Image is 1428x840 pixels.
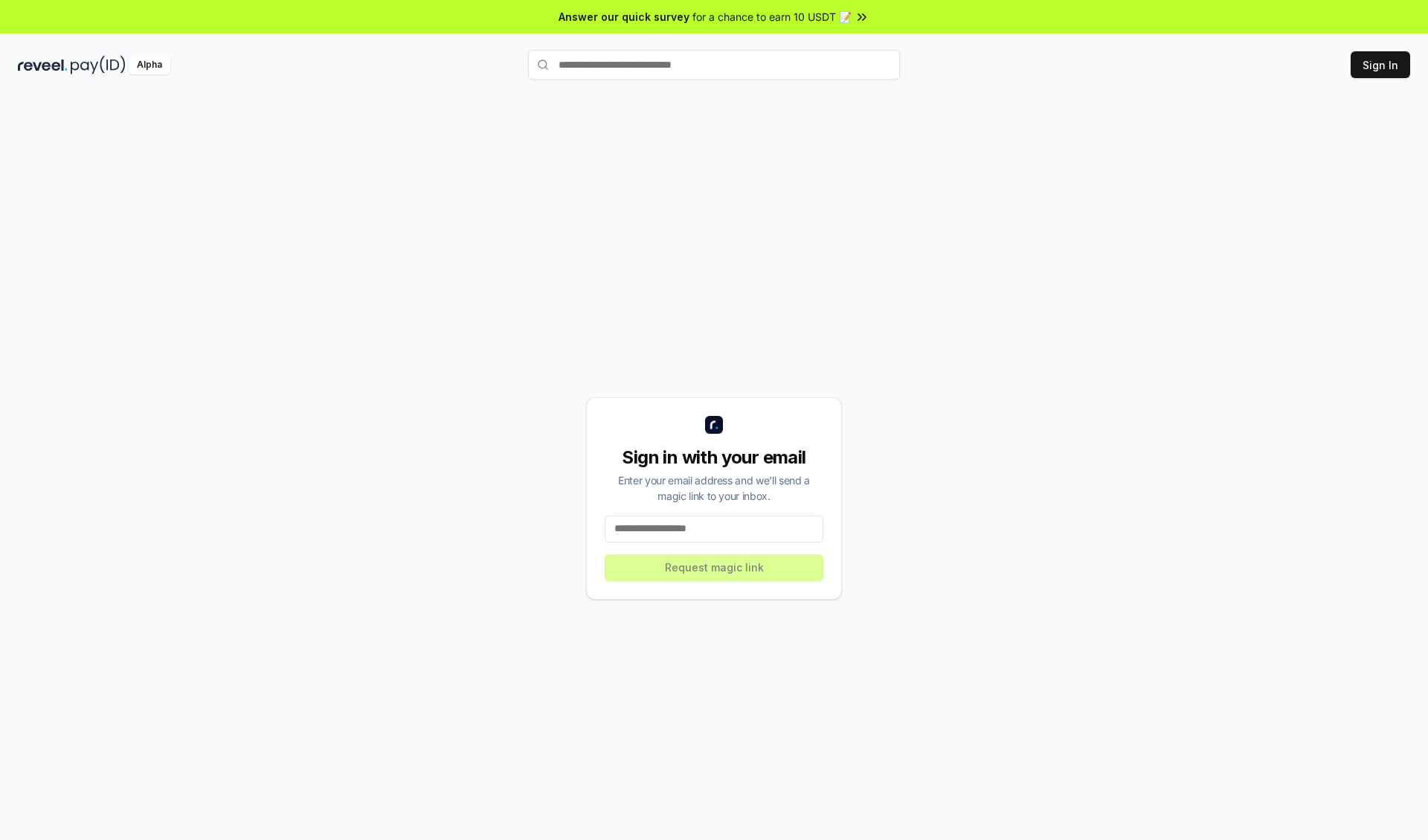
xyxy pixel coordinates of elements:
img: reveel_dark [18,56,68,74]
div: Sign in with your email [605,446,823,469]
span: for a chance to earn 10 USDT 📝 [692,9,852,25]
img: pay_id [71,56,126,74]
button: Sign In [1351,51,1410,78]
span: Answer our quick survey [559,9,689,25]
img: logo_small [705,416,723,434]
div: Enter your email address and we’ll send a magic link to your inbox. [605,472,823,504]
div: Alpha [129,56,170,74]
